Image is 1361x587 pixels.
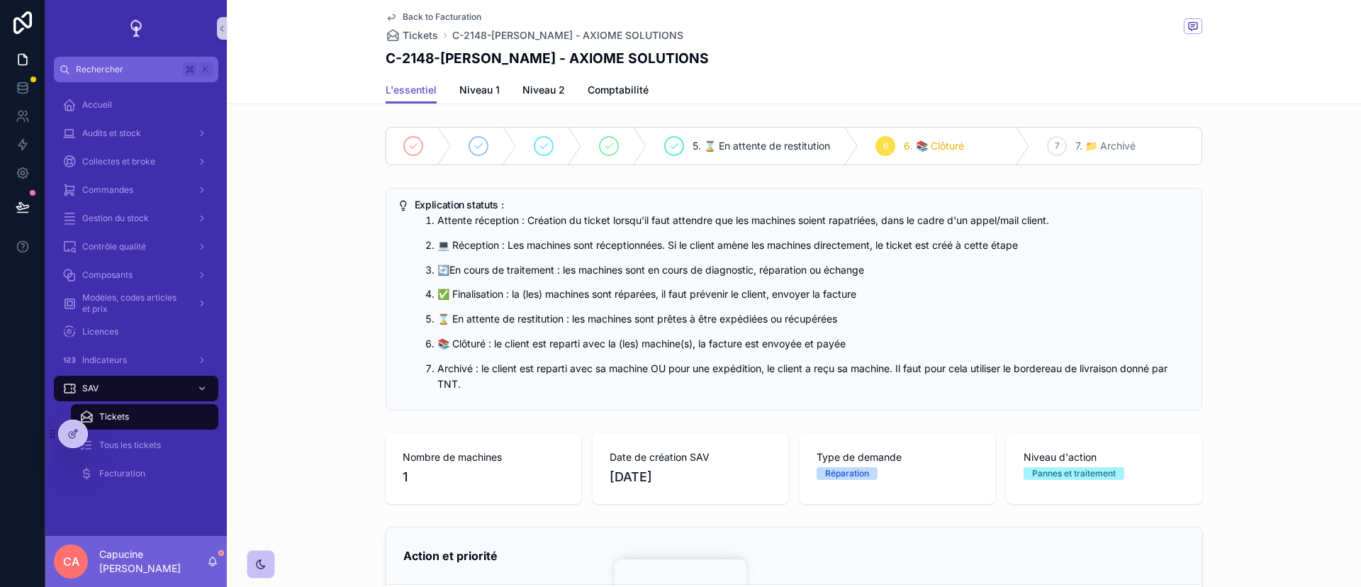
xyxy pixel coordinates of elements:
span: Nombre de machines [403,450,564,464]
span: Licences [82,326,118,337]
a: Indicateurs [54,347,218,373]
a: Comptabilité [588,77,649,106]
a: Niveau 1 [459,77,500,106]
h5: Explication statuts : [415,200,1190,210]
span: 6. 📚 Clôturé [904,139,964,153]
a: Gestion du stock [54,206,218,231]
span: Composants [82,269,133,281]
span: Tickets [403,28,438,43]
span: K [200,64,211,75]
span: SAV [82,383,99,394]
img: App logo [125,17,147,40]
span: Gestion du stock [82,213,149,224]
span: Tous les tickets [99,440,161,451]
span: L'essentiel [386,83,437,97]
h2: Action et priorité [403,544,498,567]
span: 1 [403,467,564,487]
p: Archivé : le client est reparti avec sa machine OU pour une expédition, le client a reçu sa machi... [437,361,1190,393]
a: SAV [54,376,218,401]
span: 6 [883,140,888,152]
button: RechercherK [54,57,218,82]
span: Collectes et broke [82,156,155,167]
div: Pannes et traitement [1032,467,1116,480]
a: Back to Facturation [386,11,481,23]
a: L'essentiel [386,77,437,104]
a: Contrôle qualité [54,234,218,259]
span: 7 [1055,140,1060,152]
span: Tickets [99,411,129,423]
a: Audits et stock [54,121,218,146]
p: 🔄En cours de traitement : les machines sont en cours de diagnostic, réparation ou échange [437,262,1190,279]
a: Licences [54,319,218,345]
p: Capucine [PERSON_NAME] [99,547,207,576]
span: Audits et stock [82,128,141,139]
a: Niveau 2 [522,77,565,106]
span: Date de création SAV [610,450,771,464]
span: CA [63,553,79,570]
span: Niveau 2 [522,83,565,97]
span: 7. 📁 Archivé [1075,139,1136,153]
span: Back to Facturation [403,11,481,23]
a: Commandes [54,177,218,203]
a: Modèles, codes articles et prix [54,291,218,316]
p: 📚 Clôturé : le client est reparti avec la (les) machine(s), la facture est envoyée et payée [437,336,1190,352]
span: Niveau 1 [459,83,500,97]
p: ⌛ En attente de restitution : les machines sont prêtes à être expédiées ou récupérées [437,311,1190,328]
p: Attente réception : Création du ticket lorsqu'il faut attendre que les machines soient rapatriées... [437,213,1190,229]
a: Composants [54,262,218,288]
span: Niveau d'action [1024,450,1185,464]
a: Accueil [54,92,218,118]
span: Rechercher [76,64,177,75]
span: Accueil [82,99,112,111]
a: Facturation [71,461,218,486]
span: Modèles, codes articles et prix [82,292,186,315]
a: Tickets [386,28,438,43]
span: 5. ⌛ En attente de restitution [693,139,830,153]
div: scrollable content [45,82,227,505]
span: Facturation [99,468,145,479]
span: Type de demande [817,450,978,464]
span: Commandes [82,184,133,196]
span: Comptabilité [588,83,649,97]
a: Tickets [71,404,218,430]
a: Tous les tickets [71,432,218,458]
a: Collectes et broke [54,149,218,174]
p: ✅ Finalisation : la (les) machines sont réparées, il faut prévenir le client, envoyer la facture [437,286,1190,303]
span: Indicateurs [82,354,127,366]
span: Contrôle qualité [82,241,146,252]
a: C-2148-[PERSON_NAME] - AXIOME SOLUTIONS [452,28,683,43]
h1: C-2148-[PERSON_NAME] - AXIOME SOLUTIONS [386,48,709,68]
span: [DATE] [610,467,771,487]
p: 💻 Réception : Les machines sont réceptionnées. Si le client amène les machines directement, le ti... [437,237,1190,254]
div: 1. Attente réception : Création du ticket lorsqu'il faut attendre que les machines soient rapatri... [415,213,1190,393]
div: Réparation [825,467,869,480]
